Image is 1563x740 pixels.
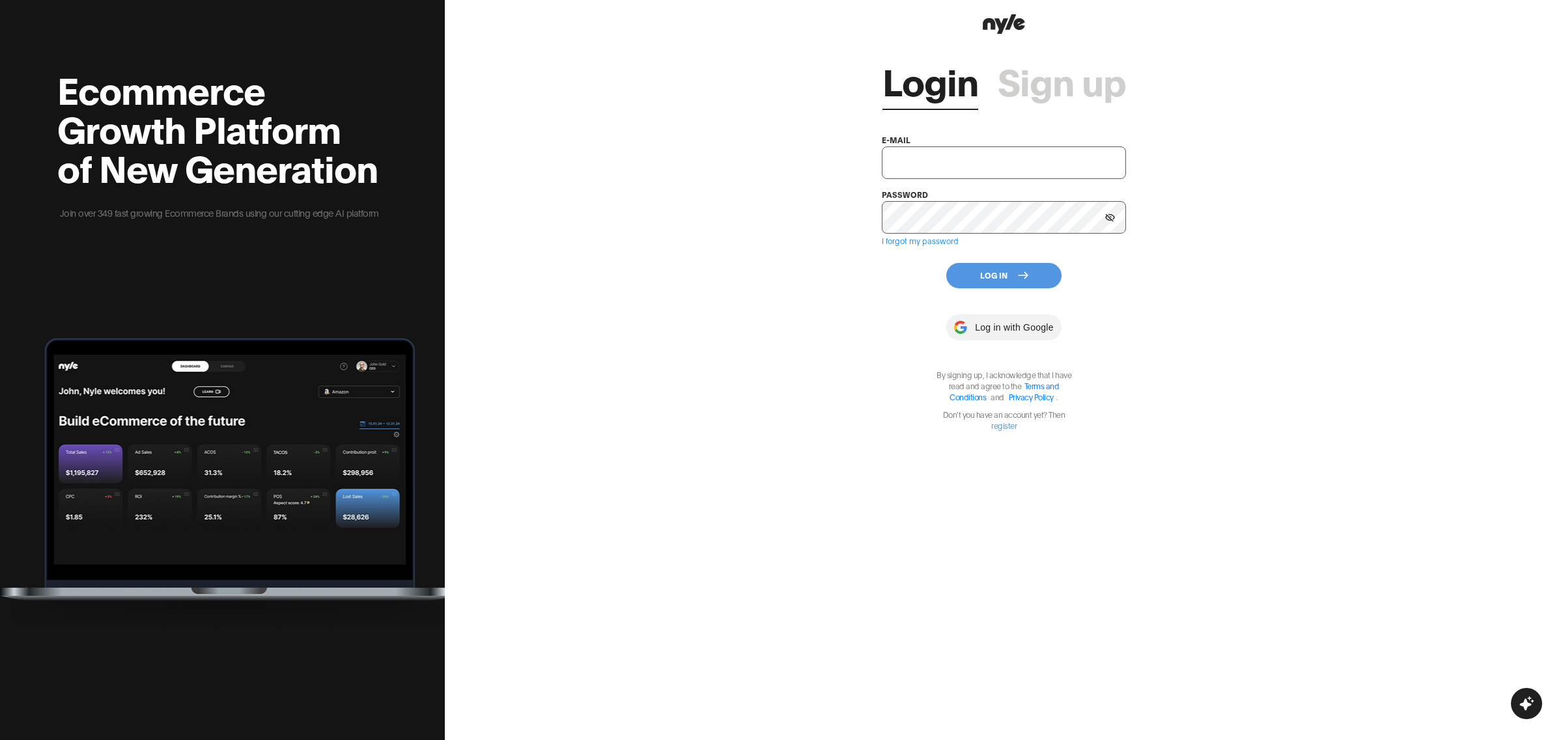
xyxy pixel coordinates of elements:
[929,409,1079,431] p: Don't you have an account yet? Then
[946,314,1061,340] button: Log in with Google
[987,392,1007,402] span: and
[57,69,381,186] h2: Ecommerce Growth Platform of New Generation
[882,61,978,100] a: Login
[882,189,928,199] label: password
[950,381,1059,402] a: Terms and Conditions
[1009,392,1054,402] a: Privacy Policy
[929,369,1079,402] p: By signing up, I acknowledge that I have read and agree to the .
[882,135,910,144] label: e-mail
[946,263,1062,288] button: Log In
[57,206,381,220] p: Join over 349 fast growing Ecommerce Brands using our cutting edge AI platform
[998,61,1126,100] a: Sign up
[882,236,959,245] a: I forgot my password
[991,420,1017,430] a: register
